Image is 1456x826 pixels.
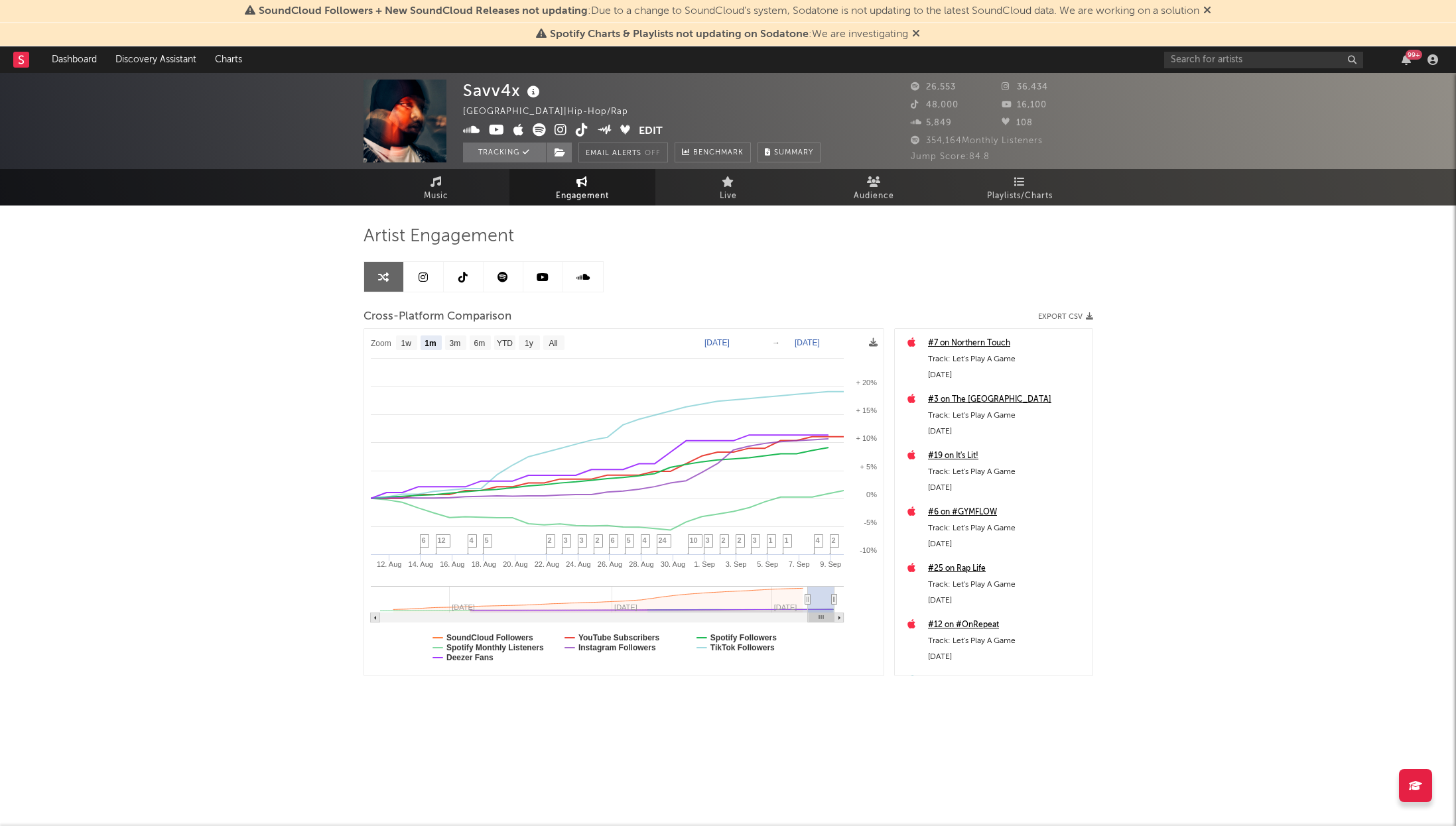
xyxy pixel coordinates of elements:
span: 2 [548,536,552,544]
a: Discovery Assistant [106,46,206,73]
text: + 20% [856,379,877,386]
span: Playlists/Charts [987,188,1053,204]
a: #12 on #OnRepeat [928,617,1086,633]
a: #25 on Rap Life [928,561,1086,577]
a: Music [364,169,509,206]
span: Dismiss [912,29,920,40]
div: 99 + [1406,50,1422,60]
input: Search for artists [1164,52,1363,68]
div: #19 on It's Lit! [928,448,1086,464]
text: Instagram Followers [578,643,655,652]
span: Jump Score: 84.8 [911,152,990,161]
div: [GEOGRAPHIC_DATA] | Hip-Hop/Rap [463,104,643,120]
text: 1. Sep [694,560,715,568]
span: 10 [690,536,698,544]
text: Zoom [371,339,391,348]
div: Track: Let's Play A Game [928,577,1086,593]
span: 4 [816,536,820,544]
span: Music [424,188,448,204]
text: 14. Aug [408,560,432,568]
span: Dismiss [1203,6,1211,17]
span: 26,553 [911,83,956,91]
div: Track: Let's Play A Game [928,464,1086,480]
text: 1y [525,339,533,348]
span: 5 [627,536,631,544]
text: + 10% [856,434,877,442]
text: 18. Aug [471,560,496,568]
span: 36,434 [1002,83,1048,91]
span: Cross-Platform Comparison [364,309,511,325]
a: Audience [801,169,947,206]
span: 108 [1002,119,1033,127]
div: Track: Let's Play A Game [928,520,1086,536]
div: Track: Let's Play A Game [928,351,1086,367]
span: Artist Engagement [364,229,514,245]
text: + 15% [856,406,877,414]
span: : We are investigating [550,29,908,40]
text: 6m [474,339,485,348]
text: 30. Aug [660,560,685,568]
text: 9. Sep [820,560,841,568]
a: Live [655,169,801,206]
span: 4 [470,536,474,544]
button: Email AlertsOff [578,143,668,162]
span: SoundCloud Followers + New SoundCloud Releases not updating [259,6,588,17]
span: 2 [832,536,836,544]
button: Export CSV [1038,313,1093,321]
span: Benchmark [693,145,744,161]
span: Engagement [556,188,609,204]
text: 5. Sep [757,560,778,568]
a: Playlists/Charts [947,169,1093,206]
text: Spotify Monthly Listeners [446,643,544,652]
span: 3 [564,536,568,544]
text: 24. Aug [566,560,590,568]
button: Edit [639,123,663,140]
span: 12 [438,536,446,544]
span: 5,849 [911,119,952,127]
text: Spotify Followers [710,633,776,642]
text: [DATE] [704,338,730,347]
text: → [772,338,780,347]
span: 2 [596,536,600,544]
text: SoundCloud Followers [446,633,533,642]
text: [DATE] [795,338,820,347]
text: 22. Aug [534,560,559,568]
text: 3m [449,339,460,348]
span: 5 [485,536,489,544]
span: 2 [738,536,742,544]
text: 7. Sep [788,560,809,568]
span: 3 [580,536,584,544]
span: 24 [659,536,667,544]
span: 1 [769,536,773,544]
button: 99+ [1402,54,1411,65]
span: 4 [643,536,647,544]
div: [DATE] [928,593,1086,609]
div: 10.8k Views, 665 Likes, 69 Shares [928,674,1086,689]
div: Savv4x [463,80,543,101]
span: Spotify Charts & Playlists not updating on Sodatone [550,29,809,40]
span: : Due to a change to SoundCloud's system, Sodatone is not updating to the latest SoundCloud data.... [259,6,1199,17]
text: Deezer Fans [446,653,494,662]
text: 3. Sep [725,560,746,568]
div: [DATE] [928,367,1086,383]
div: #3 on The [GEOGRAPHIC_DATA] [928,392,1086,408]
span: Live [720,188,737,204]
button: Summary [758,143,821,162]
text: TikTok Followers [710,643,774,652]
div: Track: Let's Play A Game [928,408,1086,424]
text: 1w [401,339,411,348]
span: 3 [753,536,757,544]
span: Summary [774,149,813,156]
span: 6 [422,536,426,544]
a: Dashboard [42,46,106,73]
text: 0% [866,491,877,499]
span: Audience [854,188,894,204]
text: 12. Aug [377,560,401,568]
span: 1 [785,536,789,544]
text: 28. Aug [629,560,653,568]
span: 16,100 [1002,101,1047,109]
div: [DATE] [928,536,1086,552]
text: 20. Aug [503,560,527,568]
